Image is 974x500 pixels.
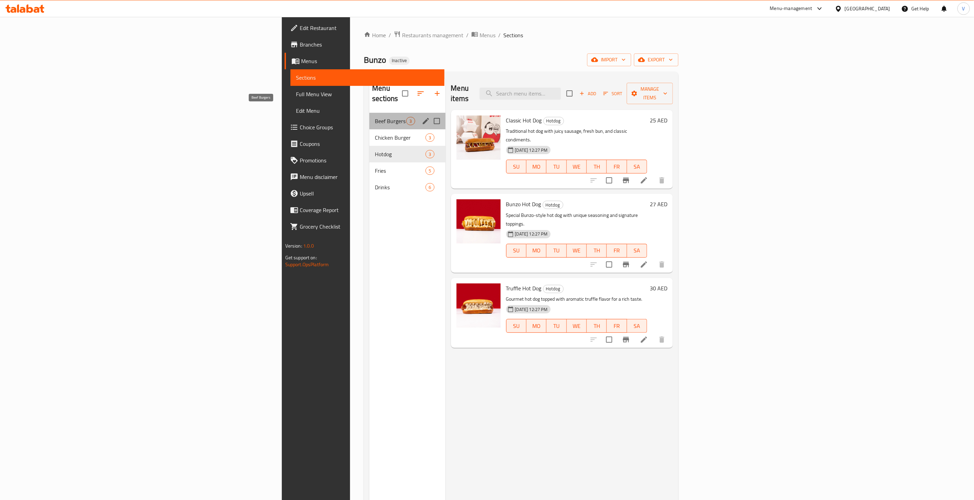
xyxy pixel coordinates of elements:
[303,241,314,250] span: 1.0.0
[570,246,584,256] span: WE
[546,319,566,333] button: TU
[375,167,426,175] div: Fries
[562,86,577,101] span: Select section
[296,107,439,115] span: Edit Menu
[529,246,544,256] span: MO
[398,86,412,101] span: Select all sections
[546,160,566,173] button: TU
[285,136,444,152] a: Coupons
[407,118,414,124] span: 3
[375,183,426,191] span: Drinks
[369,146,445,162] div: Hotdog3
[589,321,604,331] span: TH
[549,321,564,331] span: TU
[627,83,673,104] button: Manage items
[770,4,812,13] div: Menu-management
[526,160,546,173] button: MO
[526,244,546,258] button: MO
[426,168,434,174] span: 5
[543,201,563,209] div: Hotdog
[369,179,445,196] div: Drinks6
[630,321,644,331] span: SA
[529,162,544,172] span: MO
[300,156,439,164] span: Promotions
[845,5,890,12] div: [GEOGRAPHIC_DATA]
[603,90,622,98] span: Sort
[457,116,501,160] img: Classic Hot Dog
[509,321,524,331] span: SU
[506,319,526,333] button: SU
[426,183,434,191] div: items
[406,117,415,125] div: items
[369,162,445,179] div: Fries5
[639,56,673,64] span: export
[285,53,444,69] a: Menus
[640,336,648,344] a: Edit menu item
[300,24,439,32] span: Edit Restaurant
[426,133,434,142] div: items
[285,36,444,53] a: Branches
[457,199,501,243] img: Bunzo Hot Dog
[426,167,434,175] div: items
[627,319,647,333] button: SA
[300,222,439,231] span: Grocery Checklist
[300,40,439,49] span: Branches
[506,283,542,293] span: Truffle Hot Dog
[609,246,624,256] span: FR
[526,319,546,333] button: MO
[602,173,616,188] span: Select to update
[369,110,445,198] nav: Menu sections
[546,244,566,258] button: TU
[650,283,667,293] h6: 30 AED
[654,256,670,273] button: delete
[587,53,631,66] button: import
[285,119,444,136] a: Choice Groups
[429,85,445,102] button: Add section
[426,151,434,158] span: 3
[300,123,439,131] span: Choice Groups
[607,319,627,333] button: FR
[285,241,302,250] span: Version:
[654,331,670,348] button: delete
[426,184,434,191] span: 6
[375,133,426,142] span: Chicken Burger
[589,246,604,256] span: TH
[300,173,439,181] span: Menu disclaimer
[543,285,564,293] div: Hotdog
[512,231,551,237] span: [DATE] 12:27 PM
[640,260,648,269] a: Edit menu item
[506,199,541,209] span: Bunzo Hot Dog
[618,331,634,348] button: Branch-specific-item
[599,88,627,99] span: Sort items
[471,31,495,40] a: Menus
[587,160,607,173] button: TH
[544,117,564,125] span: Hotdog
[607,160,627,173] button: FR
[506,115,542,126] span: Classic Hot Dog
[301,57,439,65] span: Menus
[512,147,551,153] span: [DATE] 12:27 PM
[609,162,624,172] span: FR
[650,199,667,209] h6: 27 AED
[962,5,965,12] span: V
[602,332,616,347] span: Select to update
[498,31,501,39] li: /
[587,244,607,258] button: TH
[375,150,426,158] span: Hotdog
[506,211,647,228] p: Special Bunzo-style hot dog with unique seasoning and signature toppings.
[300,206,439,214] span: Coverage Report
[426,150,434,158] div: items
[589,162,604,172] span: TH
[285,253,317,262] span: Get support on:
[506,244,526,258] button: SU
[650,116,667,125] h6: 25 AED
[632,85,667,102] span: Manage items
[567,160,587,173] button: WE
[506,127,647,144] p: Traditional hot dog with juicy sausage, fresh bun, and classic condiments.
[577,88,599,99] span: Add item
[285,152,444,169] a: Promotions
[567,244,587,258] button: WE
